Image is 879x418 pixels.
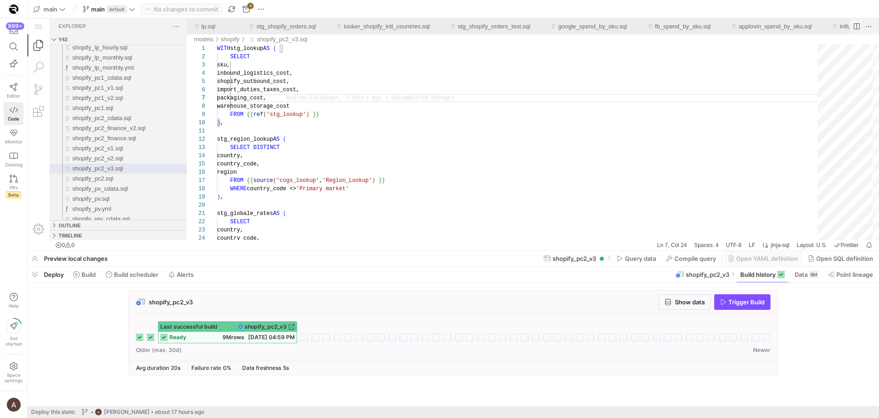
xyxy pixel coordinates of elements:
span: shopify_pc2_v3 [553,255,596,262]
span: shopify_pc1_v1.sql [45,66,96,73]
span: , [292,159,295,165]
div: /models/shopify/shopify_pc2_v1.sql [35,125,159,135]
span: 20s [171,364,180,371]
a: Monitor [4,125,23,148]
span: shopify_pc2_v3 [686,271,729,278]
a: Editor Language Status: Formatting, There are multiple formatters for 'jinja-sql' files. One of t... [733,222,742,232]
span: AS [245,192,252,198]
div: Layout: U.S. [765,222,803,232]
div: shopify_pc2_v1.sql [22,125,159,135]
span: Code [8,116,19,121]
div: /models/shopify/shopify_pc1.sql [35,85,159,95]
a: shopify_pc2_v3 [238,324,295,330]
span: Build [81,271,96,278]
a: More Actions... [836,3,846,13]
a: Spacesettings [4,358,23,387]
button: Alerts [164,267,198,282]
div: shopify_pc1_v1.sql [22,65,159,75]
div: 10 [168,100,178,109]
span: Point lineage [836,271,873,278]
span: ( [236,93,239,99]
ul: Tab actions [288,4,301,13]
span: Help [8,303,19,308]
span: Build scheduler [114,271,158,278]
li: Close (⌘W) [404,4,413,13]
div: shopify_pc2_v2.sql [22,135,159,145]
a: check-all Prettier [804,222,833,232]
a: LF [719,222,730,232]
ul: Tab actions [684,4,696,13]
div: 5 [168,59,178,67]
span: , [193,176,196,182]
div: /models/shopify/shopify_pv.yml [35,186,159,196]
a: shopify_pc2_v3.sql [229,17,280,24]
span: shopify_pv_cdata.sql [45,167,100,174]
span: 0% [223,364,231,371]
span: ) [278,93,282,99]
div: 7 [168,76,178,84]
span: Monitor [5,139,22,144]
span: Alerts [177,271,194,278]
span: Older (max. 30d) [136,347,182,353]
span: 'Primary market' [269,167,321,174]
span: Show data [675,298,705,306]
span: ready [169,334,186,341]
div: 9M [809,271,818,278]
ul: Tab actions [600,4,613,13]
span: ) [345,159,348,165]
div: shopify_lp_hourly.sql [22,24,159,34]
div: 16 [168,150,178,158]
a: Catalog [4,148,23,171]
span: country_code, [190,143,233,149]
button: Trigger Build [714,294,770,310]
span: 5s [283,364,289,371]
div: 19 [168,175,178,183]
span: Data [795,271,808,278]
span: Compile query [674,255,716,262]
a: lp.sql [174,5,188,11]
ul: Tab actions [201,4,214,13]
div: shopify_pv.sql [22,176,159,186]
span: ( [245,27,249,33]
a: https://storage.googleapis.com/y42-prod-data-exchange/images/9vP1ZiGb3SDtS36M2oSqLE2NxN9MAbKgqIYc... [4,1,23,17]
a: models [167,17,186,24]
button: Data9M [791,267,822,282]
span: Trigger Build [728,298,765,306]
div: shopify_pc1_cdata.sql [22,55,159,65]
span: ) [190,101,193,108]
div: shopify_lp_monthly.yml [22,44,159,55]
span: shopify_pv.sql [45,177,82,184]
span: country, [190,134,216,141]
span: country_code, [190,217,233,223]
span: 'cogs_lookup' [249,159,292,165]
span: Deploy [44,271,64,278]
div: 20 [168,183,178,191]
li: Close (⌘W) [685,4,695,13]
div: shopify_pc2_finance_v2.sql [22,105,159,115]
span: shopify_pc2_v1.sql [45,126,96,133]
span: shopify_pc1_cdata.sql [45,56,104,63]
li: Close (⌘W) [505,4,514,13]
span: 'Region_Lookup' [295,159,344,165]
a: looker_shopify_intl_countries.sql [316,5,402,11]
div: /models/shopify/shopify_pc2_finance_v2.sql [35,105,159,115]
a: Ln 7, Col 24 [627,222,662,232]
div: shopify_pv.yml [22,186,159,196]
a: Editor [4,79,23,102]
span: PRs [10,185,18,190]
span: shopify_pc2_v3 [149,298,193,306]
button: Point lineage [824,267,877,282]
a: Code [4,102,23,125]
div: 14 [168,133,178,142]
span: WITH [190,27,203,33]
li: Close (⌘W) [602,4,611,13]
div: /models/shopify/shopify_lp_hourly.sql [35,24,159,34]
div: /models/shopify/shopify_pc2_finance.sql [35,115,159,125]
span: shopify_pc2_v3.sql [45,147,96,154]
span: FROM [203,159,216,165]
div: 999+ [6,22,24,30]
div: shopify_pc2_cdata.sql [22,95,159,105]
button: Build scheduler [102,267,163,282]
div: 8 [168,84,178,92]
span: shopify_lp_hourly.sql [45,26,100,33]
